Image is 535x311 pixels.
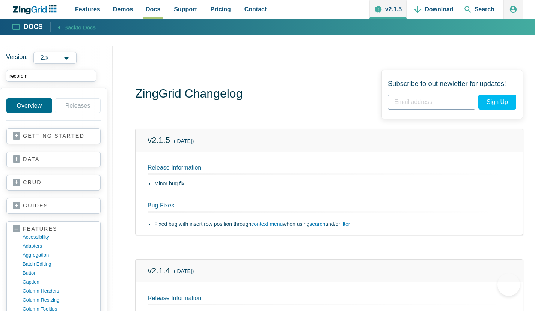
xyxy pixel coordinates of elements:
[23,242,94,251] a: adapters
[244,4,267,14] span: Contact
[55,98,101,113] a: Releases
[64,23,96,32] span: Back
[23,251,94,260] a: aggregation
[148,294,511,305] h2: Release Information
[497,273,520,296] iframe: Toggle Customer Support
[13,132,94,140] a: getting started
[135,86,243,103] h1: ZingGrid Changelog
[13,225,94,233] a: features
[388,76,511,91] span: Subscribe to out newletter for updates!
[12,5,60,14] a: ZingChart Logo. Click to return to the homepage
[139,202,502,215] h2: Bug Fixes
[388,95,475,110] input: Email address
[478,95,516,110] span: Sign Up
[75,4,100,14] span: Features
[23,278,94,287] a: caption
[13,156,94,163] a: data
[146,4,160,14] span: Docs
[23,296,94,305] a: column resizing
[174,4,197,14] span: Support
[24,24,43,30] strong: Docs
[23,260,94,269] a: batch editing
[13,179,94,186] a: crud
[309,221,325,227] a: search
[148,164,511,175] h2: Release Information
[77,24,96,30] span: to Docs
[13,202,94,210] a: guides
[6,98,52,113] a: Overview
[6,70,96,82] input: search input
[113,4,133,14] span: Demos
[154,220,511,229] li: Fixed bug with insert row position through when using and/or
[340,221,350,227] a: filter
[23,269,94,278] a: button
[6,52,107,64] label: Versions
[211,4,231,14] span: Pricing
[13,23,43,32] a: Docs
[174,137,194,146] small: ([DATE])
[154,179,511,188] li: Minor bug fix
[23,287,94,296] a: column headers
[148,266,170,275] a: v2.1.4
[50,22,96,32] a: Backto Docs
[251,221,283,227] a: context menu
[148,135,170,145] a: v2.1.5
[6,52,28,64] span: Version:
[23,233,94,242] a: accessibility
[174,267,194,276] small: ([DATE])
